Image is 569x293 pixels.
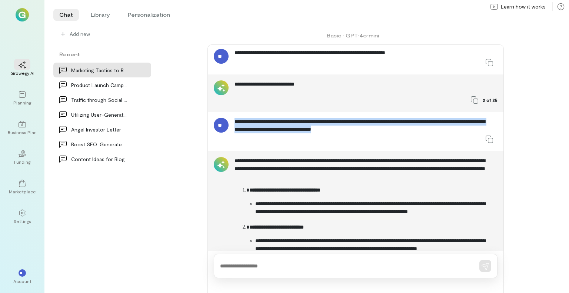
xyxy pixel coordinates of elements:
div: Boost SEO: Generate Related Keywords [71,140,129,148]
div: Marketing Tactics to Reach your Target Audience [71,66,129,74]
div: Product Launch Campaign [71,81,129,89]
span: Learn how it works [501,3,546,10]
li: Chat [53,9,79,21]
a: Business Plan [9,114,36,141]
a: Funding [9,144,36,171]
a: Growegy AI [9,55,36,82]
li: Personalization [122,9,176,21]
div: Angel Investor Letter [71,126,129,133]
a: Planning [9,85,36,111]
div: Content Ideas for Blog [71,155,129,163]
li: Library [85,9,116,21]
div: Recent [53,50,151,58]
a: Marketplace [9,174,36,200]
div: Business Plan [8,129,37,135]
a: Settings [9,203,36,230]
span: Add new [70,30,145,38]
div: Planning [13,100,31,106]
div: Growegy AI [10,70,34,76]
div: Traffic through Social Media Advertising [71,96,129,104]
div: Account [13,278,31,284]
div: Marketplace [9,189,36,194]
div: Funding [14,159,30,165]
div: Utilizing User-Generated Content [71,111,129,119]
span: 2 of 25 [483,97,498,103]
div: Settings [14,218,31,224]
